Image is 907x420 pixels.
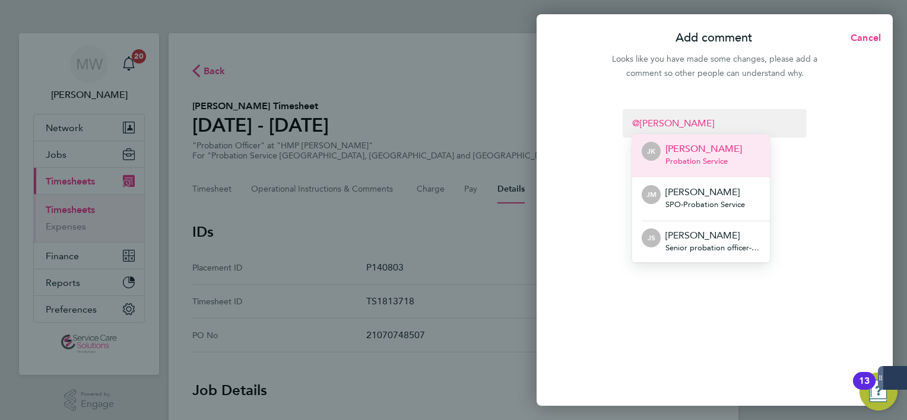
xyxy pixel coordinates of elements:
p: Add comment [676,30,752,46]
p: [PERSON_NAME] [665,142,742,156]
button: Cancel [832,26,893,50]
span: JM [646,187,657,202]
p: [PERSON_NAME] [665,185,745,199]
div: 13 [859,381,870,396]
span: JS [648,231,655,245]
span: Cancel [847,32,881,43]
span: Senior probation officer - Probation Service [665,243,760,253]
div: Looks like you have made some changes, please add a comment so other people can understand why. [605,52,824,81]
p: [PERSON_NAME] [665,228,760,243]
div: Jess Shapland [642,228,661,247]
span: SPO - Probation Service [665,200,745,209]
button: Open Resource Center, 13 new notifications [860,373,898,411]
div: Jesse Meager [642,185,661,204]
div: Jessica Kundrat [642,142,661,161]
span: JK [647,144,655,158]
span: Probation Service [665,157,742,166]
span: [PERSON_NAME] [632,117,714,129]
